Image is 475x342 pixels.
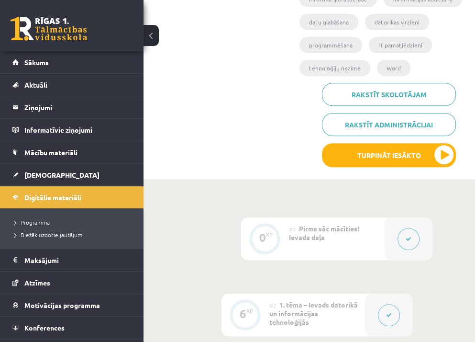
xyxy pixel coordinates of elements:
[12,74,132,96] a: Aktuāli
[14,218,134,227] a: Programma
[365,14,429,30] li: datorikas virzieni
[24,119,132,141] legend: Informatīvie ziņojumi
[299,60,370,76] li: tehnoloģiju nozīme
[12,272,132,294] a: Atzīmes
[24,96,132,118] legend: Ziņojumi
[289,225,296,233] span: #1
[269,301,276,309] span: #2
[12,51,132,73] a: Sākums
[12,186,132,208] a: Digitālie materiāli
[322,83,456,106] a: Rakstīt skolotājam
[24,171,99,179] span: [DEMOGRAPHIC_DATA]
[24,58,49,67] span: Sākums
[24,249,132,271] legend: Maksājumi
[12,164,132,186] a: [DEMOGRAPHIC_DATA]
[269,300,358,326] span: 1. tēma – Ievads datorikā un informācijas tehnoloģijās
[24,323,65,332] span: Konferences
[246,308,253,313] div: XP
[12,294,132,316] a: Motivācijas programma
[12,119,132,141] a: Informatīvie ziņojumi
[322,113,456,136] a: Rakstīt administrācijai
[299,37,362,53] li: programmēšana
[259,233,266,242] div: 0
[377,60,410,76] li: Word
[12,96,132,118] a: Ziņojumi
[12,141,132,163] a: Mācību materiāli
[11,17,87,41] a: Rīgas 1. Tālmācības vidusskola
[369,37,432,53] li: IT pamatjēdzieni
[24,278,50,287] span: Atzīmes
[14,218,50,226] span: Programma
[289,224,359,241] span: Pirms sāc mācīties! Ievada daļa
[240,309,246,318] div: 6
[12,317,132,339] a: Konferences
[12,249,132,271] a: Maksājumi
[299,14,358,30] li: datu glabāšana
[24,301,100,309] span: Motivācijas programma
[322,143,456,167] button: Turpināt iesākto
[266,232,273,237] div: XP
[24,193,81,202] span: Digitālie materiāli
[14,231,84,239] span: Biežāk uzdotie jautājumi
[24,80,47,89] span: Aktuāli
[14,230,134,239] a: Biežāk uzdotie jautājumi
[24,148,77,157] span: Mācību materiāli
